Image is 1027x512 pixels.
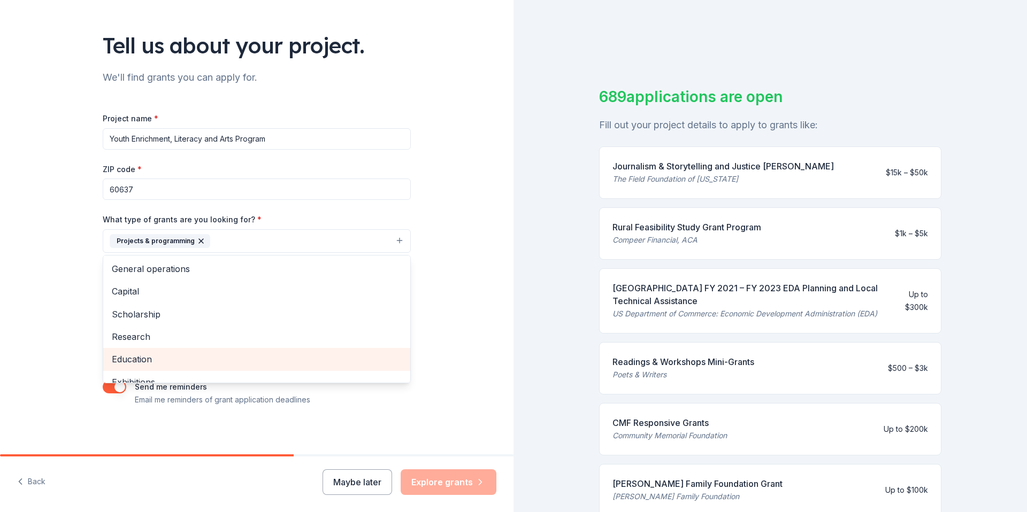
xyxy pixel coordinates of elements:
div: Projects & programming [110,234,210,248]
button: Projects & programming [103,229,411,253]
span: General operations [112,262,402,276]
span: Exhibitions [112,375,402,389]
span: Capital [112,284,402,298]
span: Scholarship [112,307,402,321]
div: Projects & programming [103,255,411,383]
span: Research [112,330,402,344]
span: Education [112,352,402,366]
